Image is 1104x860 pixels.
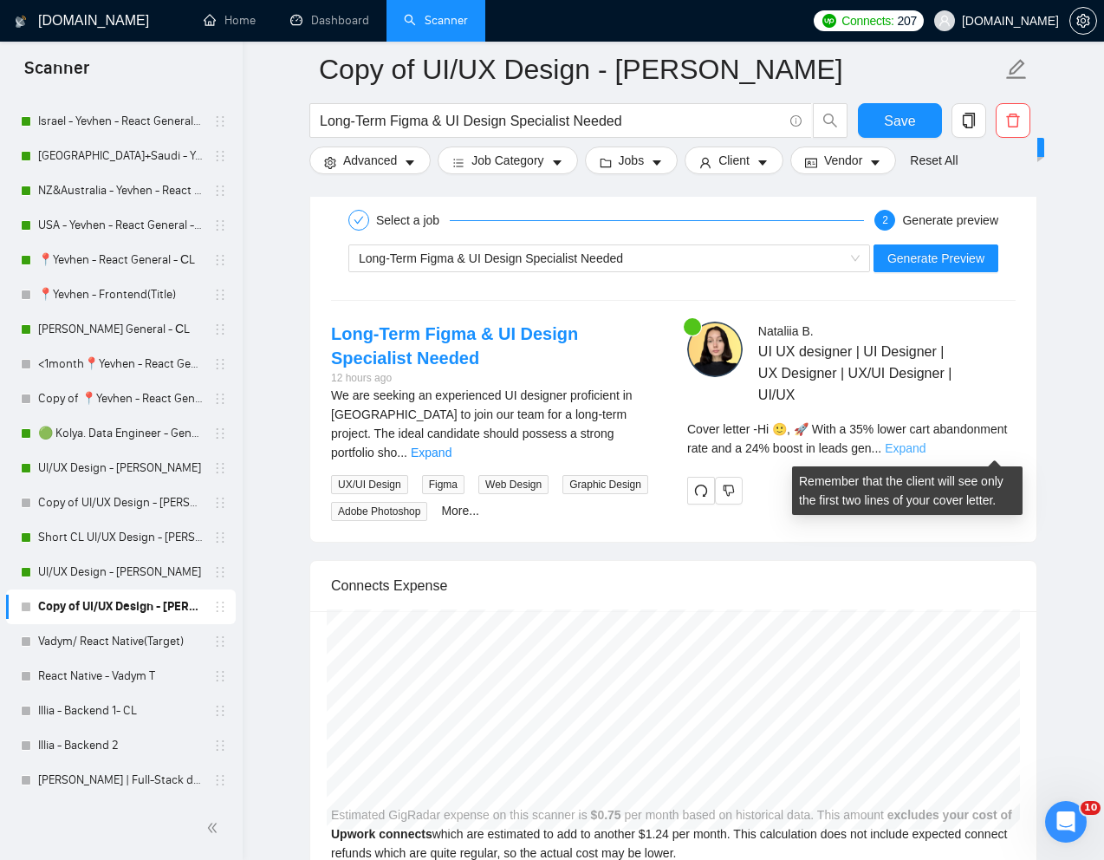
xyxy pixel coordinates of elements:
span: copy [952,113,985,128]
button: Save [858,103,942,138]
button: dislike [715,477,743,505]
span: holder [213,496,227,510]
a: homeHome [204,13,256,28]
span: Generate Preview [887,249,984,268]
span: holder [213,357,227,371]
button: Generate Preview [873,244,998,272]
img: logo [15,8,27,36]
span: holder [213,114,227,128]
a: 📍Yevhen - React General - СL [38,243,203,277]
span: holder [213,322,227,336]
a: 📍Yevhen - Frontend(Title) [38,277,203,312]
div: Connects Expense [331,561,1016,610]
span: holder [213,669,227,683]
span: delete [997,113,1029,128]
span: caret-down [651,156,663,169]
span: ... [872,441,882,455]
span: redo [688,484,714,498]
div: Remember that the client will see only the first two lines of your cover letter. [792,466,1023,515]
span: holder [213,635,227,648]
span: caret-down [869,156,881,169]
a: dashboardDashboard [290,13,369,28]
span: user [938,15,951,27]
span: Adobe Photoshop [331,502,427,521]
input: Scanner name... [319,48,1002,91]
span: 207 [898,11,917,30]
span: holder [213,253,227,267]
span: holder [213,149,227,163]
span: bars [452,156,464,169]
span: UX/UI Design [331,475,408,494]
span: double-left [206,819,224,837]
span: ... [397,446,407,459]
span: holder [213,565,227,579]
span: setting [1070,14,1096,28]
a: Copy of UI/UX Design - [PERSON_NAME] [38,590,203,624]
div: Select a job [376,210,450,231]
span: holder [213,288,227,302]
span: caret-down [404,156,416,169]
span: Long-Term Figma & UI Design Specialist Needed [359,251,623,265]
button: idcardVendorcaret-down [790,147,896,174]
input: Search Freelance Jobs... [320,110,783,132]
span: check [354,215,364,225]
button: folderJobscaret-down [585,147,679,174]
a: [PERSON_NAME] | Full-Stack dev [38,763,203,798]
span: Cover letter - Hi 🙂, 🚀 With a 35% lower cart abandonment rate and a 24% boost in leads gen [687,422,1007,455]
span: holder [213,600,227,614]
iframe: Intercom live chat [1045,801,1087,843]
span: We are seeking an experienced UI designer proficient in [GEOGRAPHIC_DATA] to join our team for a ... [331,388,633,459]
span: caret-down [551,156,563,169]
span: dislike [723,484,735,498]
span: holder [213,704,227,718]
a: NZ&Australia - Yevhen - React General - СL [38,173,203,208]
button: barsJob Categorycaret-down [438,147,577,174]
a: 🟢 Kolya. Data Engineer - General [38,416,203,451]
a: Israel - Yevhen - React General - СL [38,104,203,139]
span: Nataliia B . [758,324,814,338]
span: UI UX designer | UI Designer | UX Designer | UX/UI Designer | UI/UX [758,341,964,406]
span: holder [213,392,227,406]
span: Advanced [343,151,397,170]
a: Copy of 📍Yevhen - React General - СL [38,381,203,416]
button: setting [1069,7,1097,35]
a: More... [441,504,479,518]
a: Short CL UI/UX Design - [PERSON_NAME] [38,520,203,555]
span: 10 [1081,801,1101,815]
span: edit [1005,58,1028,81]
span: holder [213,739,227,752]
span: idcard [805,156,817,169]
span: Job Category [471,151,543,170]
button: delete [996,103,1030,138]
b: excludes your cost of Upwork connects [331,808,1012,841]
span: holder [213,773,227,787]
span: caret-down [757,156,769,169]
span: Vendor [824,151,862,170]
span: holder [213,427,227,440]
a: React Native - Vadym T [38,659,203,694]
a: Expand [885,441,925,455]
span: Web Design [478,475,549,494]
div: We are seeking an experienced UI designer proficient in Figma to join our team for a long-term pr... [331,386,659,462]
div: 12 hours ago [331,370,659,387]
span: user [699,156,711,169]
span: info-circle [790,115,802,127]
button: userClientcaret-down [685,147,783,174]
a: Illia - Backend 1- CL [38,694,203,728]
div: Remember that the client will see only the first two lines of your cover letter. [687,420,1016,458]
a: <1month📍Yevhen - React General - СL [38,347,203,381]
a: searchScanner [404,13,468,28]
span: Scanner [10,55,103,92]
a: [GEOGRAPHIC_DATA]+Saudi - Yevhen - React General - СL [38,139,203,173]
a: [PERSON_NAME] General - СL [38,312,203,347]
span: Jobs [619,151,645,170]
button: redo [687,477,715,505]
button: copy [951,103,986,138]
span: 2 [882,214,888,226]
span: Client [718,151,750,170]
img: upwork-logo.png [822,14,836,28]
button: search [813,103,847,138]
a: Reset All [910,151,958,170]
a: USA - Yevhen - React General - СL [38,208,203,243]
a: Illia - Backend 2 [38,728,203,763]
